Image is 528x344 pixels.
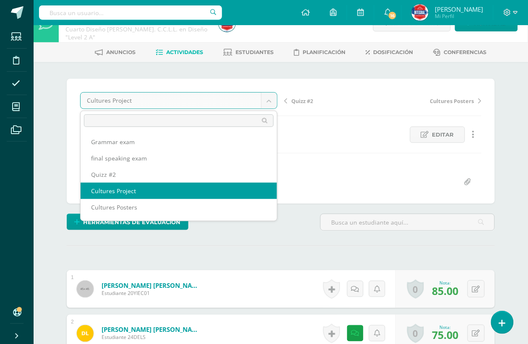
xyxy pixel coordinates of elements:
[81,199,277,215] div: Cultures Posters
[81,134,277,150] div: Grammar exam
[81,166,277,183] div: Quizz #2
[81,215,277,232] div: "Future me" - Speaking Activity
[81,183,277,199] div: Cultures Project
[81,150,277,166] div: final speaking exam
